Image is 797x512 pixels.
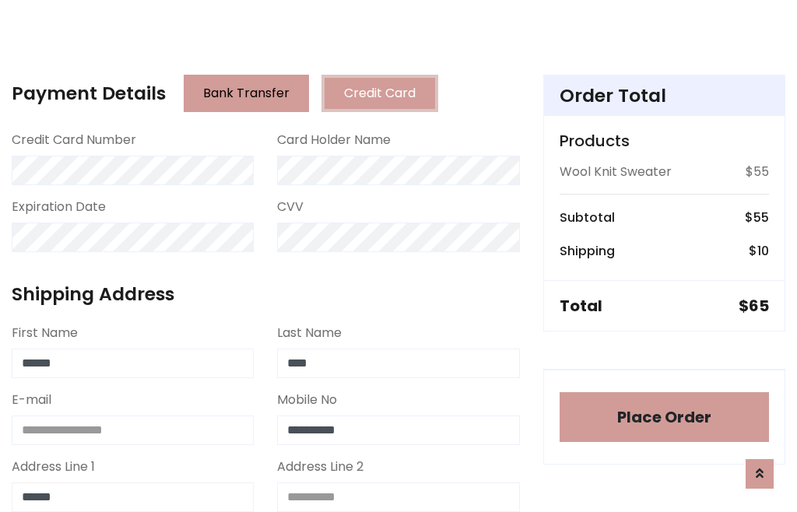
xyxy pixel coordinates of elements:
[753,209,769,226] span: 55
[12,324,78,342] label: First Name
[560,132,769,150] h5: Products
[749,244,769,258] h6: $
[560,163,672,181] p: Wool Knit Sweater
[277,391,337,409] label: Mobile No
[746,163,769,181] p: $55
[12,131,136,149] label: Credit Card Number
[749,295,769,317] span: 65
[321,75,438,112] button: Credit Card
[12,283,520,305] h4: Shipping Address
[745,210,769,225] h6: $
[757,242,769,260] span: 10
[12,82,166,104] h4: Payment Details
[560,85,769,107] h4: Order Total
[277,458,363,476] label: Address Line 2
[12,198,106,216] label: Expiration Date
[560,296,602,315] h5: Total
[277,198,304,216] label: CVV
[12,458,95,476] label: Address Line 1
[277,324,342,342] label: Last Name
[560,210,615,225] h6: Subtotal
[739,296,769,315] h5: $
[560,244,615,258] h6: Shipping
[560,392,769,442] button: Place Order
[184,75,309,112] button: Bank Transfer
[12,391,51,409] label: E-mail
[277,131,391,149] label: Card Holder Name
